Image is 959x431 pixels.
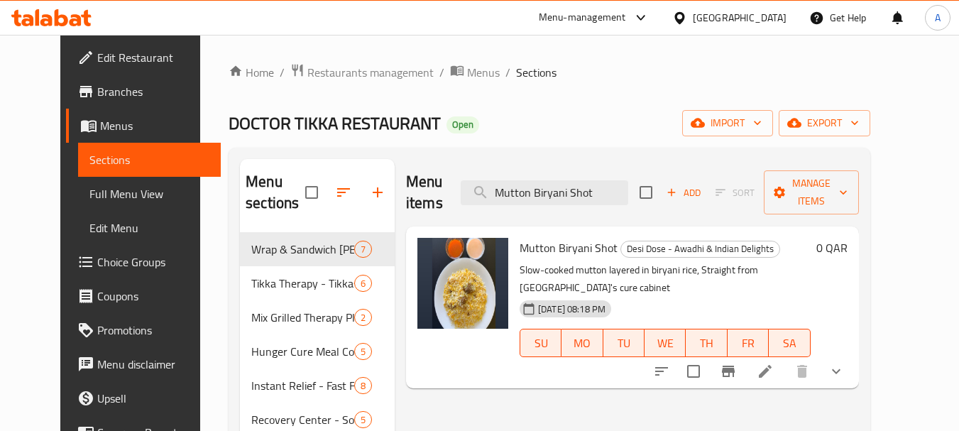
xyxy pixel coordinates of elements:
[620,241,780,258] div: Desi Dose - Awadhi & Indian Delights
[661,182,706,204] span: Add item
[355,379,371,393] span: 8
[240,300,395,334] div: Mix Grilled Therapy Platters2
[520,329,561,357] button: SU
[361,175,395,209] button: Add section
[66,245,221,279] a: Choice Groups
[354,377,372,394] div: items
[89,219,209,236] span: Edit Menu
[355,345,371,359] span: 5
[290,63,434,82] a: Restaurants management
[693,10,787,26] div: [GEOGRAPHIC_DATA]
[819,354,853,388] button: show more
[240,232,395,266] div: Wrap & Sandwich [PERSON_NAME] – Shawarmas & More7
[406,171,444,214] h2: Menu items
[661,182,706,204] button: Add
[775,175,848,210] span: Manage items
[97,49,209,66] span: Edit Restaurant
[446,119,479,131] span: Open
[785,354,819,388] button: delete
[728,329,769,357] button: FR
[828,363,845,380] svg: Show Choices
[532,302,611,316] span: [DATE] 08:18 PM
[354,343,372,360] div: items
[89,185,209,202] span: Full Menu View
[679,356,708,386] span: Select to update
[682,110,773,136] button: import
[66,347,221,381] a: Menu disclaimer
[354,241,372,258] div: items
[251,343,354,360] span: Hunger Cure Meal Combos
[100,117,209,134] span: Menus
[97,390,209,407] span: Upsell
[240,334,395,369] div: Hunger Cure Meal Combos5
[774,333,804,354] span: SA
[467,64,500,81] span: Menus
[78,177,221,211] a: Full Menu View
[251,275,354,292] span: Tikka Therapy - Tikkas, Kebabs & Grills
[355,311,371,324] span: 2
[297,178,327,207] span: Select all sections
[664,185,703,201] span: Add
[461,180,628,205] input: search
[694,114,762,132] span: import
[66,279,221,313] a: Coupons
[66,381,221,415] a: Upsell
[251,241,354,258] span: Wrap & Sandwich [PERSON_NAME] – Shawarmas & More
[935,10,941,26] span: A
[691,333,721,354] span: TH
[97,356,209,373] span: Menu disclaimer
[240,369,395,403] div: Instant Relief - Fast Food & Quick Bites8
[711,354,745,388] button: Branch-specific-item
[450,63,500,82] a: Menus
[516,64,557,81] span: Sections
[251,411,354,428] span: Recovery Center - Soups & Sides
[816,238,848,258] h6: 0 QAR
[645,354,679,388] button: sort-choices
[520,237,618,258] span: Mutton Biryani Shot
[66,75,221,109] a: Branches
[307,64,434,81] span: Restaurants management
[66,109,221,143] a: Menus
[733,333,763,354] span: FR
[526,333,556,354] span: SU
[505,64,510,81] li: /
[417,238,508,329] img: Mutton Biryani Shot
[764,170,859,214] button: Manage items
[539,9,626,26] div: Menu-management
[790,114,859,132] span: export
[229,63,870,82] nav: breadcrumb
[240,266,395,300] div: Tikka Therapy - Tikkas, Kebabs & Grills6
[354,275,372,292] div: items
[327,175,361,209] span: Sort sections
[355,413,371,427] span: 5
[650,333,680,354] span: WE
[78,211,221,245] a: Edit Menu
[603,329,645,357] button: TU
[779,110,870,136] button: export
[354,411,372,428] div: items
[706,182,764,204] span: Select section first
[97,253,209,271] span: Choice Groups
[97,322,209,339] span: Promotions
[66,40,221,75] a: Edit Restaurant
[97,288,209,305] span: Coupons
[355,277,371,290] span: 6
[78,143,221,177] a: Sections
[686,329,727,357] button: TH
[229,107,441,139] span: DOCTOR TIKKA RESTAURANT
[89,151,209,168] span: Sections
[66,313,221,347] a: Promotions
[354,309,372,326] div: items
[621,241,779,257] span: Desi Dose - Awadhi & Indian Delights
[631,178,661,207] span: Select section
[251,309,354,326] span: Mix Grilled Therapy Platters
[251,377,354,394] div: Instant Relief - Fast Food & Quick Bites
[609,333,639,354] span: TU
[446,116,479,133] div: Open
[280,64,285,81] li: /
[520,261,811,297] p: Slow-cooked mutton layered in biryani rice, Straight from [GEOGRAPHIC_DATA]'s cure cabinet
